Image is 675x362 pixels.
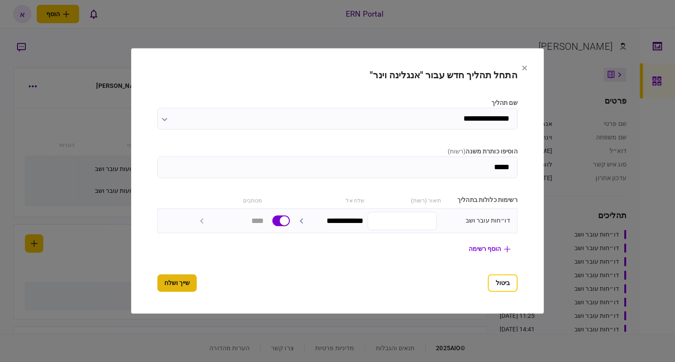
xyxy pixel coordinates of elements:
[293,196,365,205] div: שלח אל
[448,148,466,155] span: ( רשות )
[190,196,262,205] div: מכותבים
[157,70,518,81] h2: התחל תהליך חדש עבור "אנגלינה וינר"
[462,241,518,257] button: הוסף רשימה
[445,196,518,205] div: רשימות כלולות בתהליך
[157,147,518,157] label: הוסיפו כותרת משנה
[157,99,518,108] label: שם תהליך
[157,108,518,130] input: שם תהליך
[157,275,197,292] button: שייך ושלח
[488,275,518,292] button: ביטול
[441,216,510,226] div: דו״חות עובר ושב
[369,196,441,205] div: תיאור (רשות)
[157,157,518,178] input: הוסיפו כותרת משנה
